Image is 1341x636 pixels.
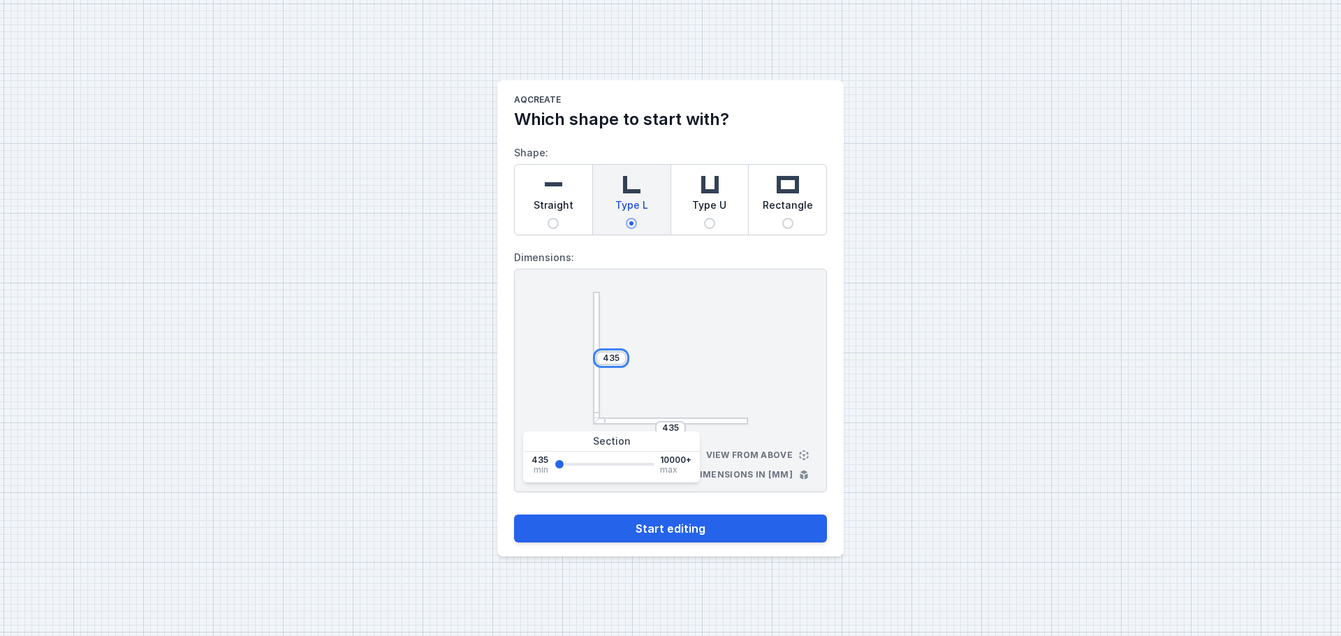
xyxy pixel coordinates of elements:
[514,108,827,131] h2: Which shape to start with?
[534,466,548,474] span: min
[704,218,715,229] input: Type U
[514,142,827,235] label: Shape:
[514,94,827,108] h1: AQcreate
[696,170,724,198] img: u-shaped.svg
[548,218,559,229] input: Straight
[660,454,691,466] span: 10000+
[534,198,573,218] span: Straight
[615,198,648,218] span: Type L
[660,466,677,474] span: max
[692,198,726,218] span: Type U
[782,218,793,229] input: Rectangle
[514,515,827,542] button: Start editing
[774,170,802,198] img: rectangle.svg
[514,246,827,269] label: Dimensions:
[659,422,682,434] input: Dimension [mm]
[523,431,700,452] div: Section
[626,218,637,229] input: Type L
[763,198,813,218] span: Rectangle
[532,454,548,466] span: 435
[600,353,622,364] input: Dimension [mm]
[539,170,567,198] img: straight.svg
[617,170,645,198] img: l-shaped.svg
